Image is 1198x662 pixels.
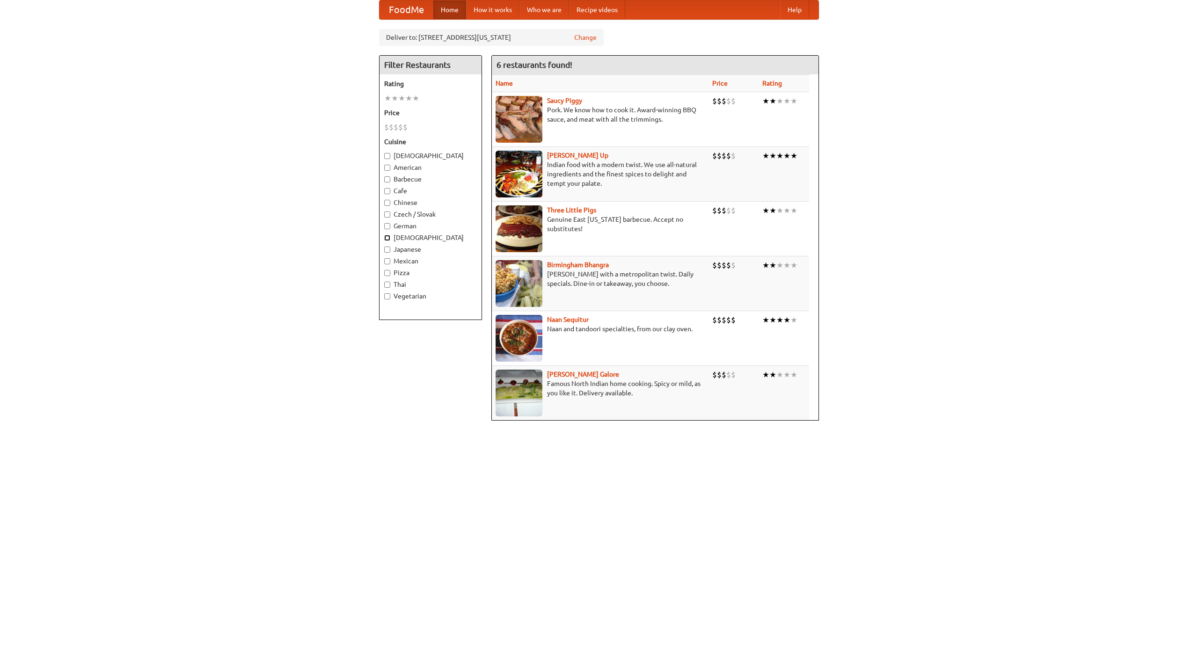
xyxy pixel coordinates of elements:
[398,93,405,103] li: ★
[519,0,569,19] a: Who we are
[726,370,731,380] li: $
[769,370,776,380] li: ★
[496,96,542,143] img: saucy.jpg
[496,105,705,124] p: Pork. We know how to cook it. Award-winning BBQ sauce, and meat with all the trimmings.
[547,152,608,159] a: [PERSON_NAME] Up
[466,0,519,19] a: How it works
[712,151,717,161] li: $
[384,282,390,288] input: Thai
[712,80,728,87] a: Price
[776,260,783,270] li: ★
[384,188,390,194] input: Cafe
[731,96,736,106] li: $
[384,233,477,242] label: [DEMOGRAPHIC_DATA]
[712,96,717,106] li: $
[783,205,790,216] li: ★
[722,96,726,106] li: $
[783,370,790,380] li: ★
[726,96,731,106] li: $
[547,371,619,378] a: [PERSON_NAME] Galore
[384,258,390,264] input: Mexican
[717,260,722,270] li: $
[574,33,597,42] a: Change
[726,260,731,270] li: $
[394,122,398,132] li: $
[384,270,390,276] input: Pizza
[384,79,477,88] h5: Rating
[384,163,477,172] label: American
[403,122,408,132] li: $
[384,176,390,182] input: Barbecue
[384,151,477,160] label: [DEMOGRAPHIC_DATA]
[384,165,390,171] input: American
[380,0,433,19] a: FoodMe
[783,260,790,270] li: ★
[717,96,722,106] li: $
[496,315,542,362] img: naansequitur.jpg
[384,280,477,289] label: Thai
[731,151,736,161] li: $
[790,260,797,270] li: ★
[726,315,731,325] li: $
[726,205,731,216] li: $
[405,93,412,103] li: ★
[391,93,398,103] li: ★
[712,370,717,380] li: $
[384,175,477,184] label: Barbecue
[496,80,513,87] a: Name
[389,122,394,132] li: $
[496,379,705,398] p: Famous North Indian home cooking. Spicy or mild, as you like it. Delivery available.
[762,151,769,161] li: ★
[762,96,769,106] li: ★
[496,269,705,288] p: [PERSON_NAME] with a metropolitan twist. Daily specials. Dine-in or takeaway, you choose.
[769,96,776,106] li: ★
[717,151,722,161] li: $
[384,245,477,254] label: Japanese
[722,315,726,325] li: $
[379,29,604,46] div: Deliver to: [STREET_ADDRESS][US_STATE]
[433,0,466,19] a: Home
[384,153,390,159] input: [DEMOGRAPHIC_DATA]
[790,370,797,380] li: ★
[384,293,390,299] input: Vegetarian
[722,260,726,270] li: $
[547,206,596,214] a: Three Little Pigs
[547,97,582,104] b: Saucy Piggy
[717,205,722,216] li: $
[384,268,477,277] label: Pizza
[380,56,482,74] h4: Filter Restaurants
[384,93,391,103] li: ★
[790,151,797,161] li: ★
[762,315,769,325] li: ★
[762,80,782,87] a: Rating
[776,205,783,216] li: ★
[384,247,390,253] input: Japanese
[398,122,403,132] li: $
[726,151,731,161] li: $
[731,370,736,380] li: $
[712,315,717,325] li: $
[722,370,726,380] li: $
[783,315,790,325] li: ★
[722,151,726,161] li: $
[717,370,722,380] li: $
[384,211,390,218] input: Czech / Slovak
[547,261,609,269] a: Birmingham Bhangra
[731,260,736,270] li: $
[712,260,717,270] li: $
[790,315,797,325] li: ★
[731,315,736,325] li: $
[762,260,769,270] li: ★
[776,370,783,380] li: ★
[384,223,390,229] input: German
[762,205,769,216] li: ★
[717,315,722,325] li: $
[496,370,542,416] img: currygalore.jpg
[412,93,419,103] li: ★
[384,200,390,206] input: Chinese
[497,60,572,69] ng-pluralize: 6 restaurants found!
[384,235,390,241] input: [DEMOGRAPHIC_DATA]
